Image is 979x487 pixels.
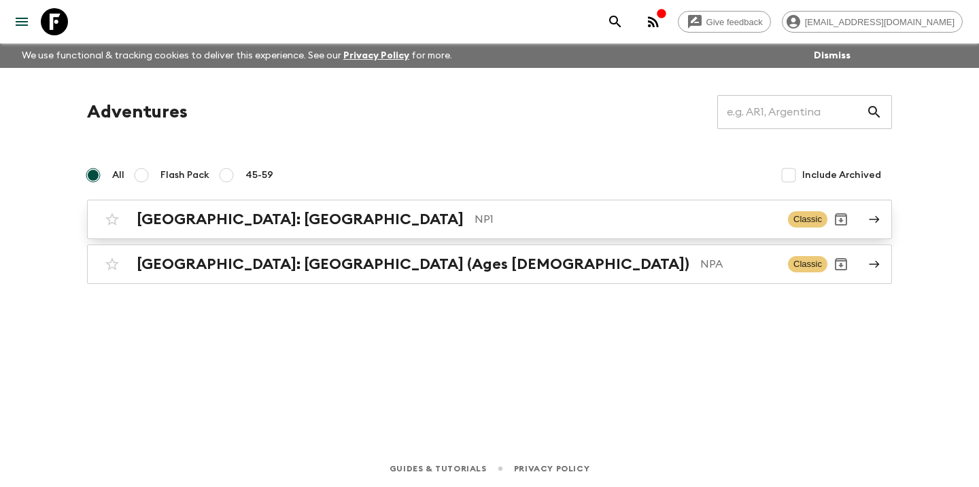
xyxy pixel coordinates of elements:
[112,168,124,182] span: All
[343,51,409,60] a: Privacy Policy
[827,251,855,278] button: Archive
[160,168,209,182] span: Flash Pack
[137,255,689,273] h2: [GEOGRAPHIC_DATA]: [GEOGRAPHIC_DATA] (Ages [DEMOGRAPHIC_DATA])
[475,211,777,228] p: NP1
[788,211,827,228] span: Classic
[700,256,777,272] p: NPA
[8,8,35,35] button: menu
[717,93,866,131] input: e.g. AR1, Argentina
[87,245,892,284] a: [GEOGRAPHIC_DATA]: [GEOGRAPHIC_DATA] (Ages [DEMOGRAPHIC_DATA])NPAClassicArchive
[678,11,771,33] a: Give feedback
[797,17,962,27] span: [EMAIL_ADDRESS][DOMAIN_NAME]
[810,46,854,65] button: Dismiss
[245,168,273,182] span: 45-59
[788,256,827,272] span: Classic
[782,11,963,33] div: [EMAIL_ADDRESS][DOMAIN_NAME]
[802,168,881,182] span: Include Archived
[87,200,892,239] a: [GEOGRAPHIC_DATA]: [GEOGRAPHIC_DATA]NP1ClassicArchive
[16,43,458,68] p: We use functional & tracking cookies to deliver this experience. See our for more.
[827,206,855,233] button: Archive
[602,8,629,35] button: search adventures
[137,211,464,228] h2: [GEOGRAPHIC_DATA]: [GEOGRAPHIC_DATA]
[390,461,487,476] a: Guides & Tutorials
[699,17,770,27] span: Give feedback
[87,98,188,126] h1: Adventures
[514,461,589,476] a: Privacy Policy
